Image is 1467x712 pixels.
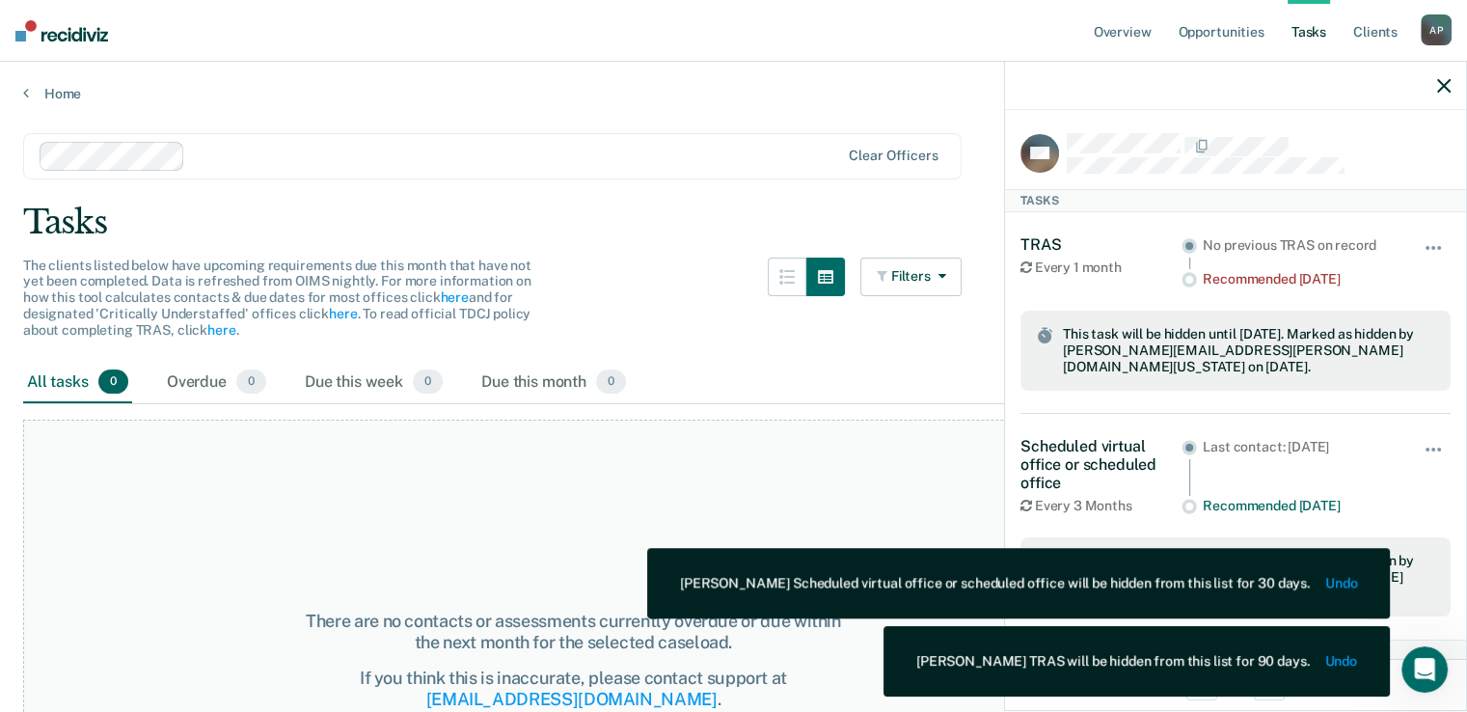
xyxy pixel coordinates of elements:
div: Tasks [23,203,1444,242]
div: If you think this is inaccurate, please contact support at . [299,668,848,709]
span: 0 [236,370,266,395]
a: here [207,322,235,338]
button: Undo [1325,653,1357,670]
img: Recidiviz [15,20,108,41]
a: Home [23,85,1444,102]
div: Scheduled virtual office or scheduled office [1020,437,1182,493]
div: TRAS [1020,235,1182,254]
div: Tasks [1005,189,1466,212]
span: This task will be hidden until [DATE]. Marked as hidden by [PERSON_NAME][EMAIL_ADDRESS][PERSON_NA... [1063,326,1435,374]
span: The clients listed below have upcoming requirements due this month that have not yet been complet... [23,258,531,338]
a: [EMAIL_ADDRESS][DOMAIN_NAME] [426,689,718,709]
div: Clear officers [849,148,937,164]
div: Recommended [DATE] [1203,498,1397,514]
div: Overdue [163,362,270,404]
div: There are no contacts or assessments currently overdue or due within the next month for the selec... [299,611,848,652]
a: here [329,306,357,321]
div: All tasks [23,362,132,404]
button: Undo [1325,575,1357,591]
div: A P [1421,14,1452,45]
span: 0 [413,370,443,395]
div: [PERSON_NAME] Scheduled virtual office or scheduled office will be hidden from this list for 30 d... [680,575,1310,591]
div: No previous TRAS on record [1203,237,1397,254]
div: Last contact: [DATE] [1203,439,1397,455]
div: Due this week [301,362,447,404]
div: Due this month [477,362,630,404]
div: Recommended [DATE] [1203,271,1397,288]
div: Every 3 Months [1020,498,1182,514]
span: 0 [596,370,626,395]
div: Every 1 month [1020,260,1182,276]
button: Filters [860,258,963,296]
div: [PERSON_NAME] TRAS will be hidden from this list for 90 days. [916,653,1309,670]
span: 0 [98,370,128,395]
a: here [440,289,468,305]
iframe: Intercom live chat [1401,646,1448,693]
